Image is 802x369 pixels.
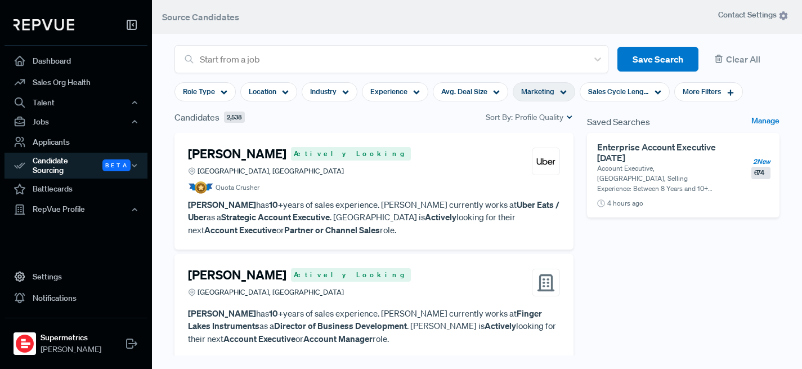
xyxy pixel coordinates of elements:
[188,198,560,237] p: has years of sales experience. [PERSON_NAME] currently works at as a . [GEOGRAPHIC_DATA] is looki...
[14,19,74,30] img: RepVue
[224,112,245,123] span: 2,538
[751,115,779,128] a: Manage
[5,50,147,72] a: Dashboard
[188,181,213,194] img: Quota Badge
[216,183,259,193] span: Quota Crusher
[597,163,721,194] p: Account Executive, [GEOGRAPHIC_DATA], Selling Experience: Between 8 Years and 10+ Years, Software...
[291,147,411,161] span: Actively Looking
[16,335,34,353] img: Supermetrics
[5,72,147,93] a: Sales Org Health
[5,287,147,309] a: Notifications
[41,344,101,355] span: [PERSON_NAME]
[188,307,560,345] p: has years of sales experience. [PERSON_NAME] currently works at as a . [PERSON_NAME] is looking f...
[425,211,456,223] strong: Actively
[5,179,147,200] a: Battlecards
[683,86,721,97] span: More Filters
[269,308,283,319] strong: 10+
[310,86,337,97] span: Industry
[5,266,147,287] a: Settings
[521,86,554,97] span: Marketing
[221,211,330,223] strong: Strategic Account Executive
[269,199,283,210] strong: 10+
[751,167,770,179] span: 674
[223,333,295,344] strong: Account Executive
[5,131,147,153] a: Applicants
[188,146,286,161] h4: [PERSON_NAME]
[5,318,147,360] a: SupermetricsSupermetrics[PERSON_NAME]
[188,199,256,210] strong: [PERSON_NAME]
[174,110,219,124] span: Candidates
[249,86,276,97] span: Location
[284,224,380,235] strong: Partner or Channel Sales
[588,86,649,97] span: Sales Cycle Length
[41,332,101,344] strong: Supermetrics
[5,153,147,179] button: Candidate Sourcing Beta
[707,47,779,72] button: Clear All
[102,159,131,171] span: Beta
[204,224,276,235] strong: Account Executive
[5,112,147,131] button: Jobs
[303,333,373,344] strong: Account Manager
[370,86,407,97] span: Experience
[291,268,411,282] span: Actively Looking
[5,200,147,219] button: RepVue Profile
[188,268,286,282] h4: [PERSON_NAME]
[162,11,239,23] span: Source Candidates
[718,9,788,21] span: Contact Settings
[188,308,256,319] strong: [PERSON_NAME]
[198,287,344,297] span: [GEOGRAPHIC_DATA], [GEOGRAPHIC_DATA]
[753,157,770,167] span: 2 New
[5,93,147,112] button: Talent
[183,86,215,97] span: Role Type
[274,320,407,331] strong: Director of Business Development
[198,166,344,176] span: [GEOGRAPHIC_DATA], [GEOGRAPHIC_DATA]
[5,153,147,179] div: Candidate Sourcing
[597,142,734,163] h6: Enterprise Account Executive [DATE]
[617,47,698,72] button: Save Search
[441,86,487,97] span: Avg. Deal Size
